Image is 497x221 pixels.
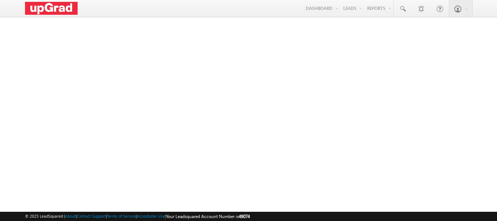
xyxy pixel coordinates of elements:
img: Custom Logo [25,2,78,15]
a: About [65,214,76,218]
a: Terms of Service [107,214,136,218]
a: Acceptable Use [137,214,165,218]
span: © 2025 LeadSquared | | | | | [25,213,250,220]
span: 49074 [239,214,250,219]
span: Your Leadsquared Account Number is [166,214,250,219]
a: Contact Support [77,214,106,218]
